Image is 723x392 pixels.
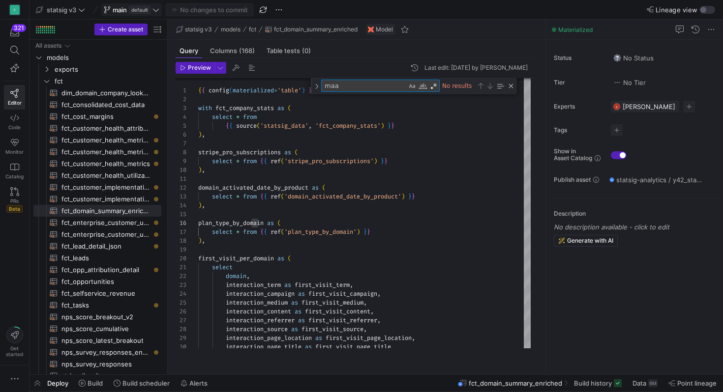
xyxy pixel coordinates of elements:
span: Build history [574,379,612,387]
span: } [363,228,367,236]
span: , [202,237,205,245]
span: statsig v3 [185,26,212,33]
span: ( [281,193,284,200]
a: stripe_line_items​​​​​​​​​​ [33,370,161,382]
span: fct_leads​​​​​​​​​​ [61,252,150,264]
div: 24 [176,289,186,298]
span: first_visit_campaign [308,290,377,298]
span: interaction_page_location [226,334,312,342]
a: fct_leads​​​​​​​​​​ [33,252,161,264]
a: nps_survey_responses_enriched​​​​​​​​​​ [33,346,161,358]
div: Press SPACE to select this row. [33,264,161,276]
span: as [277,254,284,262]
button: fct [246,24,259,35]
span: select [212,113,233,121]
span: as [267,219,274,227]
span: nps_survey_responses_enriched​​​​​​​​​​ [61,347,150,358]
span: interaction_term [226,281,281,289]
span: 'fct_company_stats' [315,122,381,130]
span: Get started [6,345,23,357]
span: 'statsig_data' [260,122,308,130]
span: interaction_source [226,325,288,333]
div: Press SPACE to select this row. [33,99,161,111]
span: } [384,157,388,165]
span: fct_company_stats [215,104,274,112]
div: 7 [176,139,186,148]
span: (168) [239,48,255,54]
div: 11 [176,174,186,183]
div: 19 [176,245,186,254]
span: dim_domain_company_lookup​​​​​​​​​​ [61,87,150,99]
span: fct_tasks​​​​​​​​​​ [61,300,150,311]
span: PRs [10,198,19,204]
a: nps_score_latest_breakout​​​​​​​​​​ [33,335,161,346]
span: Lineage view [656,6,697,14]
span: models [47,52,160,63]
span: interaction_campaign [226,290,295,298]
span: { [198,86,202,94]
div: 8 [176,148,186,157]
span: fct_consolidated_cost_data​​​​​​​​​​ [61,99,150,111]
span: ) [198,237,202,245]
button: Build history [570,375,626,392]
span: select [212,263,233,271]
span: { [229,122,233,130]
span: select [212,157,233,165]
a: fct_domain_summary_enriched​​​​​​​​​​ [33,205,161,217]
span: fct_opp_attribution_detail​​​​​​​​​​ [61,264,150,276]
button: statsig-analytics / y42_statsig_v3_test_main / fct_domain_summary_enriched [607,173,705,186]
span: ( [281,157,284,165]
span: ) [381,122,384,130]
div: Press SPACE to select this row. [33,228,161,240]
span: No Tier [613,79,646,86]
span: ref [271,193,281,200]
span: ) [198,166,202,174]
span: fct_customer_health_metrics_v2​​​​​​​​​​ [61,146,150,158]
span: fct_enterprise_customer_usage_3d_lag​​​​​​​​​​ [61,217,150,228]
div: Press SPACE to select this row. [33,323,161,335]
span: ( [257,122,260,130]
a: fct_customer_health_utilization_rate​​​​​​​​​​ [33,169,161,181]
span: select [212,228,233,236]
span: first_visit_page_location [326,334,412,342]
div: Press SPACE to select this row. [33,75,161,87]
span: Data [633,379,646,387]
button: fct_domain_summary_enriched [263,24,360,35]
span: ( [281,228,284,236]
span: Publish asset [554,176,591,183]
div: 4 [176,112,186,121]
div: 1 [176,86,186,95]
a: fct_customer_health_metrics​​​​​​​​​​ [33,158,161,169]
div: Press SPACE to select this row. [33,87,161,99]
span: source [236,122,257,130]
button: 321 [4,24,25,41]
div: Use Regular Expression (⌥⌘R) [429,81,439,91]
button: No statusNo Status [611,52,656,64]
span: Beta [6,205,23,213]
button: Build [74,375,107,392]
span: from [243,157,257,165]
span: } [367,228,370,236]
span: Point lineage [677,379,717,387]
div: 21 [176,263,186,272]
span: 'table' [277,86,301,94]
span: , [350,281,353,289]
div: 23 [176,280,186,289]
span: as [312,184,319,192]
span: ref [271,228,281,236]
span: Create asset [108,26,143,33]
div: 3 [176,104,186,112]
div: 321 [12,24,26,32]
button: Build scheduler [109,375,174,392]
span: fct [55,76,160,87]
a: nps_score_cumulative​​​​​​​​​​ [33,323,161,335]
span: } [391,122,394,130]
span: ) [198,201,202,209]
div: 29 [176,334,186,342]
span: as [298,316,305,324]
span: fct_customer_implementation_metrics​​​​​​​​​​ [61,194,150,205]
div: Press SPACE to select this row. [33,111,161,122]
span: 'plan_type_by_domain' [284,228,357,236]
span: as [291,325,298,333]
div: Match Whole Word (⌥⌘W) [418,81,428,91]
